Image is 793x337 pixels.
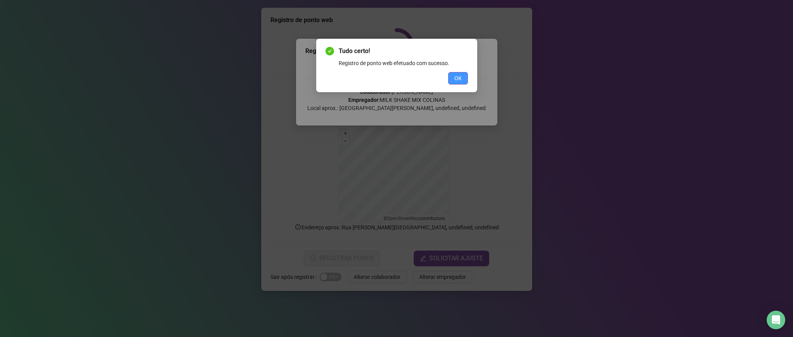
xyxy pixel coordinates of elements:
span: check-circle [325,47,334,55]
button: OK [448,72,468,84]
div: Registro de ponto web efetuado com sucesso. [339,59,468,67]
div: Open Intercom Messenger [767,311,785,329]
span: OK [454,74,462,83]
span: Tudo certo! [339,46,468,56]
